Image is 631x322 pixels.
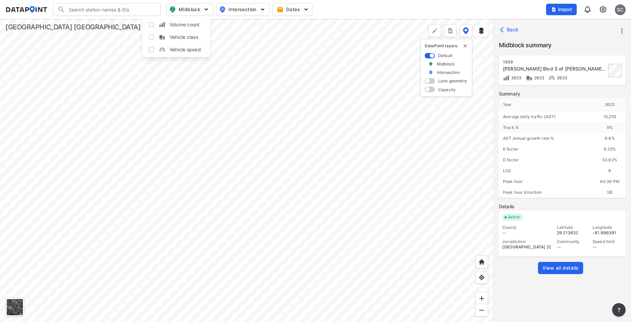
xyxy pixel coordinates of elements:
[526,75,533,81] img: Vehicle class
[219,5,265,14] span: Intersection
[502,244,551,250] div: [GEOGRAPHIC_DATA] [GEOGRAPHIC_DATA]
[499,122,594,133] div: Truck %
[462,43,468,49] img: close-external-leyer.3061a1c7.svg
[546,4,577,15] button: Import
[510,75,522,80] span: 2023
[542,265,579,271] span: View all details
[502,26,519,33] span: Back
[546,6,580,12] a: Import
[277,6,283,13] img: calendar-gold.39a51dde.svg
[594,133,626,144] div: 0.0 %
[272,3,312,16] button: Dates
[499,187,594,198] div: Peak hour direction
[557,230,587,236] div: 29.213032
[593,230,622,236] div: -81.090391
[499,98,594,111] div: Year
[499,203,626,210] label: Details
[278,6,308,13] span: Dates
[616,25,628,37] button: more
[475,304,488,317] div: Zoom out
[594,98,626,111] div: 2023
[548,75,555,81] img: Vehicle speed
[478,274,485,281] img: zeq5HYn9AnE9l6UmnFLPAAAAAElFTkSuQmCC
[437,70,460,75] label: Intersection
[169,5,177,14] img: map_pin_mid.602f9df1.svg
[502,225,551,230] div: County
[557,225,587,230] div: Latitude
[551,7,557,12] img: file_add.62c1e8a2.svg
[533,75,545,80] span: 2023
[478,27,485,34] img: layers.ee07997e.svg
[499,155,594,165] div: D factor
[478,295,485,302] img: ZvzfEJKXnyWIrJytrsY285QMwk63cM6Drc+sIAAAAASUVORK5CYII=
[583,5,592,14] img: 8A77J+mXikMhHQAAAAASUVORK5CYII=
[594,187,626,198] div: SB
[462,43,468,49] button: delete
[557,239,587,244] div: Community
[555,75,567,80] span: 2023
[438,78,467,84] label: Lane geometry
[166,3,213,16] button: Midblock
[437,61,455,67] label: Midblock
[593,225,622,230] div: Longitude
[444,24,457,37] button: more
[216,3,270,16] button: Intersection
[612,303,626,317] button: more
[475,24,488,37] button: External layers
[170,33,198,41] span: Vehicle class
[499,133,594,144] div: ADT annual growth rate %
[499,144,594,155] div: K factor
[438,53,452,58] label: Default
[502,239,551,244] div: Jurisdiction
[599,5,607,14] img: cids17cp3yIFEOpj3V8A9qJSH103uA521RftCD4eeui4ksIb+krbm5XvIjxD52OS6NWLn9gAAAAAElFTkSuQmCC
[594,165,626,176] div: B
[159,34,166,41] img: S3KcC2PZAAAAAElFTkSuQmCC
[593,239,622,244] div: Speed limit
[475,271,488,284] div: View my location
[170,21,200,28] span: Volume count
[594,176,626,187] div: 04:30 PM
[303,6,309,13] img: 5YPKRKmlfpI5mqlR8AD95paCi+0kK1fRFDJSaMmawlwaeJcJwk9O2fotCW5ve9gAAAAASUVORK5CYII=
[615,4,626,15] div: SC
[159,21,166,28] img: zXKTHG75SmCTpzeATkOMbMjAxYFTnPvh7K8Q9YYMXBy4Bd2Bwe9xdUQUqRsak2SDbAAAAABJRU5ErkJggg==
[557,244,587,250] div: --
[499,165,594,176] div: LOS
[594,155,626,165] div: 53.02%
[259,6,266,13] img: 5YPKRKmlfpI5mqlR8AD95paCi+0kK1fRFDJSaMmawlwaeJcJwk9O2fotCW5ve9gAAAAASUVORK5CYII=
[503,75,510,81] img: Volume count
[478,307,485,314] img: MAAAAAElFTkSuQmCC
[475,292,488,305] div: Zoom in
[499,111,594,122] div: Average daily traffic (ADT)
[503,59,606,65] div: 1999
[594,111,626,122] div: 15,255
[503,65,606,72] div: Williamson Blvd S of Mason Ave [1999]
[478,259,485,265] img: +XpAUvaXAN7GudzAAAAAElFTkSuQmCC
[159,46,166,53] img: w05fo9UQAAAAAElFTkSuQmCC
[499,176,594,187] div: Peak hour
[594,122,626,133] div: 9 %
[463,27,469,34] img: data-point-layers.37681fc9.svg
[65,4,156,15] input: Search
[499,41,626,50] label: Midblock summary
[218,5,227,14] img: map_pin_int.54838e6b.svg
[428,61,433,67] img: marker_Midblock.5ba75e30.svg
[170,46,201,53] span: Vehicle speed
[616,306,622,314] span: ?
[447,27,454,34] img: xqJnZQTG2JQi0x5lvmkeSNbbgIiQD62bqHG8IfrOzanD0FsRdYrij6fAAAAAElFTkSuQmCC
[5,22,141,32] div: [GEOGRAPHIC_DATA] [GEOGRAPHIC_DATA]
[431,27,438,34] img: +Dz8AAAAASUVORK5CYII=
[169,5,209,14] span: Midblock
[459,24,472,37] button: DataPoint layers
[428,70,433,75] img: marker_Intersection.6861001b.svg
[499,24,521,35] button: Back
[499,90,626,97] label: Summary
[203,6,210,13] img: 5YPKRKmlfpI5mqlR8AD95paCi+0kK1fRFDJSaMmawlwaeJcJwk9O2fotCW5ve9gAAAAASUVORK5CYII=
[425,43,468,49] p: DataPoint layers
[475,256,488,268] div: Home
[502,230,551,236] div: --
[505,214,523,221] span: Active
[594,144,626,155] div: 8.25%
[5,6,48,13] img: dataPointLogo.9353c09d.svg
[5,298,24,317] div: Toggle basemap
[550,6,573,13] span: Import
